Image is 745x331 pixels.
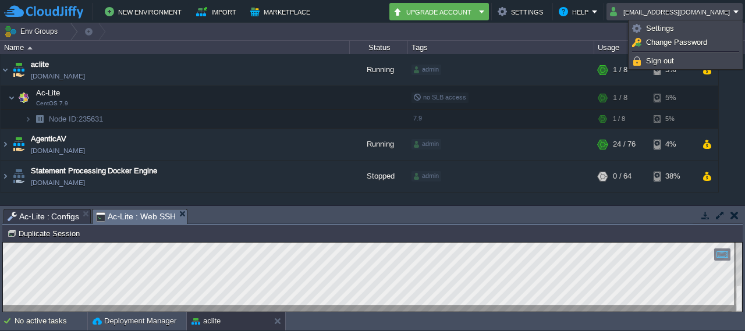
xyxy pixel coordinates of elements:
[250,5,314,19] button: Marketplace
[31,165,157,177] a: Statement Processing Docker Engine
[646,38,707,47] span: Change Password
[411,65,441,75] div: admin
[413,115,422,122] span: 7.9
[613,54,627,86] div: 1 / 8
[10,54,27,86] img: AMDAwAAAACH5BAEAAAAALAAAAAABAAEAAAICRAEAOw==
[4,5,83,19] img: CloudJiffy
[35,88,62,97] a: Ac-LiteCentOS 7.9
[411,171,441,181] div: admin
[350,161,408,192] div: Stopped
[613,161,632,192] div: 0 / 64
[4,23,62,40] button: Env Groups
[409,41,594,54] div: Tags
[48,114,105,124] span: 235631
[31,59,49,70] a: aclite
[595,41,718,54] div: Usage
[613,86,627,109] div: 1 / 8
[630,22,741,35] a: Settings
[613,129,636,160] div: 24 / 76
[646,56,674,65] span: Sign out
[10,129,27,160] img: AMDAwAAAACH5BAEAAAAALAAAAAABAAEAAAICRAEAOw==
[654,129,691,160] div: 4%
[96,209,175,224] span: Ac-Lite : Web SSH
[10,161,27,192] img: AMDAwAAAACH5BAEAAAAALAAAAAABAAEAAAICRAEAOw==
[31,133,66,145] a: AgenticAV
[498,5,547,19] button: Settings
[613,110,625,128] div: 1 / 8
[48,114,105,124] a: Node ID:235631
[49,115,79,123] span: Node ID:
[411,139,441,150] div: admin
[191,315,221,327] button: aclite
[393,5,476,19] button: Upgrade Account
[654,110,691,128] div: 5%
[1,54,10,86] img: AMDAwAAAACH5BAEAAAAALAAAAAABAAEAAAICRAEAOw==
[196,5,240,19] button: Import
[350,54,408,86] div: Running
[35,88,62,98] span: Ac-Lite
[559,5,592,19] button: Help
[654,86,691,109] div: 5%
[654,161,691,192] div: 38%
[15,312,87,330] div: No active tasks
[1,129,10,160] img: AMDAwAAAACH5BAEAAAAALAAAAAABAAEAAAICRAEAOw==
[31,70,85,82] span: [DOMAIN_NAME]
[36,100,68,107] span: CentOS 7.9
[1,41,349,54] div: Name
[630,36,741,49] a: Change Password
[105,5,185,19] button: New Environment
[350,41,407,54] div: Status
[350,129,408,160] div: Running
[7,228,83,239] button: Duplicate Session
[8,209,79,223] span: Ac-Lite : Configs
[646,24,674,33] span: Settings
[630,55,741,67] a: Sign out
[413,94,466,101] span: no SLB access
[31,145,85,156] a: [DOMAIN_NAME]
[27,47,33,49] img: AMDAwAAAACH5BAEAAAAALAAAAAABAAEAAAICRAEAOw==
[8,86,15,109] img: AMDAwAAAACH5BAEAAAAALAAAAAABAAEAAAICRAEAOw==
[1,161,10,192] img: AMDAwAAAACH5BAEAAAAALAAAAAABAAEAAAICRAEAOw==
[610,5,733,19] button: [EMAIL_ADDRESS][DOMAIN_NAME]
[93,315,176,327] button: Deployment Manager
[31,110,48,128] img: AMDAwAAAACH5BAEAAAAALAAAAAABAAEAAAICRAEAOw==
[31,177,85,188] a: [DOMAIN_NAME]
[24,110,31,128] img: AMDAwAAAACH5BAEAAAAALAAAAAABAAEAAAICRAEAOw==
[16,86,32,109] img: AMDAwAAAACH5BAEAAAAALAAAAAABAAEAAAICRAEAOw==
